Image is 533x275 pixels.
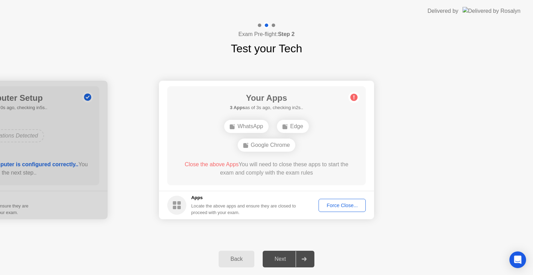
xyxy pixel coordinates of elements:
h1: Test your Tech [231,40,302,57]
div: Delivered by [428,7,458,15]
div: Edge [277,120,308,133]
div: WhatsApp [224,120,269,133]
div: You will need to close these apps to start the exam and comply with the exam rules [177,160,356,177]
button: Next [263,251,314,267]
button: Force Close... [319,199,366,212]
div: Locate the above apps and ensure they are closed to proceed with your exam. [191,203,296,216]
h4: Exam Pre-flight: [238,30,295,38]
b: 3 Apps [230,105,245,110]
h5: Apps [191,194,296,201]
div: Open Intercom Messenger [509,251,526,268]
span: Close the above Apps [185,161,239,167]
div: Force Close... [321,203,363,208]
button: Back [219,251,254,267]
img: Delivered by Rosalyn [463,7,521,15]
div: Back [221,256,252,262]
h1: Your Apps [230,92,303,104]
div: Next [265,256,296,262]
h5: as of 3s ago, checking in2s.. [230,104,303,111]
div: Google Chrome [238,139,296,152]
b: Step 2 [278,31,295,37]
